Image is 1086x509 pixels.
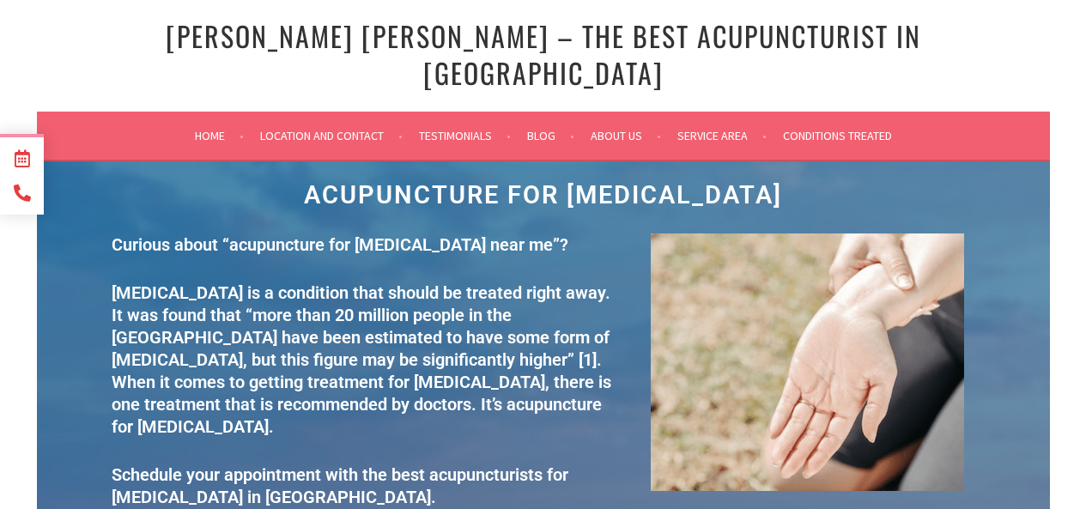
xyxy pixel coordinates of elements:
[112,464,623,508] p: Schedule your appointment with the best acupuncturists for [MEDICAL_DATA] in [GEOGRAPHIC_DATA].
[260,125,403,146] a: Location and Contact
[527,125,574,146] a: Blog
[419,125,511,146] a: Testimonials
[677,125,767,146] a: Service Area
[783,125,892,146] a: Conditions Treated
[112,282,623,438] p: [MEDICAL_DATA] is a condition that should be treated right away. It was found that “more than 20 ...
[195,125,244,146] a: Home
[112,233,623,256] p: Curious about “acupuncture for [MEDICAL_DATA] near me”?
[103,183,984,208] h1: Acupuncture for [MEDICAL_DATA]
[651,233,964,491] img: irvine acupuncture for neuropathy
[591,125,661,146] a: About Us
[166,15,921,93] a: [PERSON_NAME] [PERSON_NAME] – The Best Acupuncturist In [GEOGRAPHIC_DATA]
